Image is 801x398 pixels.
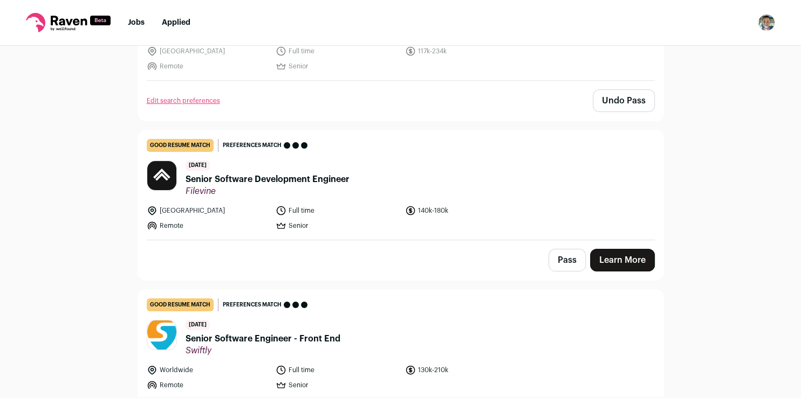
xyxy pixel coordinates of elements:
[147,96,220,105] a: Edit search preferences
[186,320,210,330] span: [DATE]
[405,46,528,57] li: 117k-234k
[147,139,214,152] div: good resume match
[147,61,270,72] li: Remote
[223,140,282,151] span: Preferences match
[549,249,586,271] button: Pass
[147,205,270,216] li: [GEOGRAPHIC_DATA]
[138,130,663,240] a: good resume match Preferences match [DATE] Senior Software Development Engineer Filevine [GEOGRAP...
[186,160,210,171] span: [DATE]
[147,317,176,353] img: 3e14641c0f48adfd3dfaea8bf909c181f385899ccf2dcf229e5b3fb73f4fd672.png
[147,365,270,375] li: Worldwide
[276,365,399,375] li: Full time
[276,46,399,57] li: Full time
[147,380,270,390] li: Remote
[186,173,350,186] span: Senior Software Development Engineer
[758,14,775,31] button: Open dropdown
[758,14,775,31] img: 19917917-medium_jpg
[590,249,655,271] a: Learn More
[276,61,399,72] li: Senior
[186,186,350,197] span: Filevine
[147,46,270,57] li: [GEOGRAPHIC_DATA]
[276,205,399,216] li: Full time
[593,89,655,112] button: Undo Pass
[405,365,528,375] li: 130k-210k
[147,298,214,311] div: good resume match
[147,220,270,231] li: Remote
[186,345,340,356] span: Swiftly
[147,161,176,190] img: 703f6bb8dfe16b2839996f4fd033a102bdeced685039d381f2cb45423e4d2dc8.jpg
[128,19,145,26] a: Jobs
[223,299,282,310] span: Preferences match
[162,19,190,26] a: Applied
[276,220,399,231] li: Senior
[405,205,528,216] li: 140k-180k
[186,332,340,345] span: Senior Software Engineer - Front End
[276,380,399,390] li: Senior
